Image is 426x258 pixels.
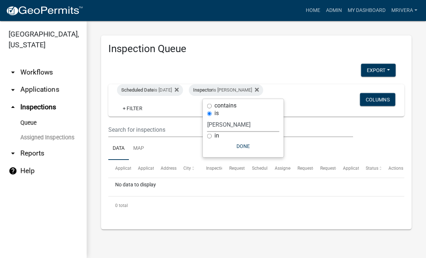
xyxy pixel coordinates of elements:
[359,160,382,177] datatable-header-cell: Status
[291,160,313,177] datatable-header-cell: Requestor Name
[117,84,183,96] div: is [DATE]
[366,166,378,171] span: Status
[214,103,236,109] label: contains
[199,160,222,177] datatable-header-cell: Inspection Type
[361,64,396,77] button: Export
[108,122,353,137] input: Search for inspections
[229,166,260,171] span: Requested Date
[245,160,268,177] datatable-header-cell: Scheduled Time
[154,160,177,177] datatable-header-cell: Address
[313,160,336,177] datatable-header-cell: Requestor Phone
[275,166,312,171] span: Assigned Inspector
[222,160,245,177] datatable-header-cell: Requested Date
[207,140,279,153] button: Done
[121,87,154,93] span: Scheduled Date
[129,137,148,160] a: Map
[115,166,138,171] span: Application
[268,160,290,177] datatable-header-cell: Assigned Inspector
[108,160,131,177] datatable-header-cell: Application
[343,166,388,171] span: Application Description
[382,160,404,177] datatable-header-cell: Actions
[320,166,353,171] span: Requestor Phone
[345,4,388,17] a: My Dashboard
[131,160,154,177] datatable-header-cell: Application Type
[297,166,330,171] span: Requestor Name
[360,93,395,106] button: Columns
[193,87,213,93] span: Inspector
[117,102,148,115] a: + Filter
[388,4,420,17] a: mrivera
[303,4,323,17] a: Home
[336,160,359,177] datatable-header-cell: Application Description
[189,84,263,96] div: is [PERSON_NAME]
[183,166,191,171] span: City
[9,166,17,175] i: help
[108,196,404,215] div: 0 total
[9,85,17,94] i: arrow_drop_down
[214,110,219,116] label: is
[9,68,17,77] i: arrow_drop_down
[214,133,219,139] label: in
[323,4,345,17] a: Admin
[9,149,17,158] i: arrow_drop_down
[108,137,129,160] a: Data
[108,178,404,196] div: No data to display
[138,166,171,171] span: Application Type
[108,43,404,55] h3: Inspection Queue
[252,166,283,171] span: Scheduled Time
[388,166,403,171] span: Actions
[9,103,17,111] i: arrow_drop_up
[161,166,177,171] span: Address
[206,166,237,171] span: Inspection Type
[177,160,199,177] datatable-header-cell: City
